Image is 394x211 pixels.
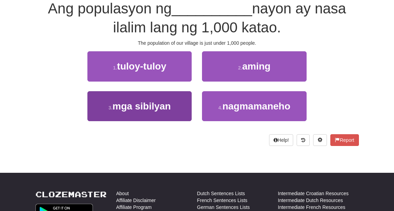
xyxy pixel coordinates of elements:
[297,134,310,146] button: Round history (alt+y)
[238,65,242,71] small: 2 .
[87,51,192,81] button: 1.tuloy-tuloy
[269,134,294,146] button: Help!
[242,61,270,72] span: aming
[116,190,129,197] a: About
[116,204,152,211] a: Affiliate Program
[330,134,359,146] button: Report
[35,40,359,46] div: The population of our village is just under 1,000 people.
[35,190,107,199] a: Clozemaster
[108,105,113,110] small: 3 .
[278,197,343,204] a: Intermediate Dutch Resources
[278,190,349,197] a: Intermediate Croatian Resources
[172,0,252,17] span: __________
[87,91,192,121] button: 3.mga sibilyan
[113,101,171,112] span: mga sibilyan
[113,65,117,71] small: 1 .
[202,51,306,81] button: 2.aming
[197,204,250,211] a: German Sentences Lists
[197,197,247,204] a: French Sentences Lists
[197,190,245,197] a: Dutch Sentences Lists
[222,101,290,112] span: nagmamaneho
[116,197,156,204] a: Affiliate Disclaimer
[219,105,223,110] small: 4 .
[48,0,172,17] span: Ang populasyon ng
[278,204,345,211] a: Intermediate French Resources
[117,61,166,72] span: tuloy-tuloy
[113,0,346,35] span: nayon ay nasa ilalim lang ng 1,000 katao.
[202,91,306,121] button: 4.nagmamaneho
